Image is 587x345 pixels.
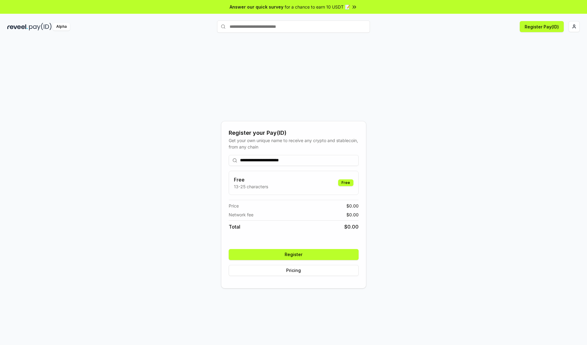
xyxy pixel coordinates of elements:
[229,129,359,137] div: Register your Pay(ID)
[7,23,28,31] img: reveel_dark
[234,176,268,183] h3: Free
[346,211,359,218] span: $ 0.00
[346,203,359,209] span: $ 0.00
[229,265,359,276] button: Pricing
[234,183,268,190] p: 13-25 characters
[229,223,240,230] span: Total
[520,21,564,32] button: Register Pay(ID)
[53,23,70,31] div: Alpha
[229,249,359,260] button: Register
[29,23,52,31] img: pay_id
[229,137,359,150] div: Get your own unique name to receive any crypto and stablecoin, from any chain
[338,179,353,186] div: Free
[285,4,350,10] span: for a chance to earn 10 USDT 📝
[344,223,359,230] span: $ 0.00
[229,203,239,209] span: Price
[230,4,283,10] span: Answer our quick survey
[229,211,253,218] span: Network fee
